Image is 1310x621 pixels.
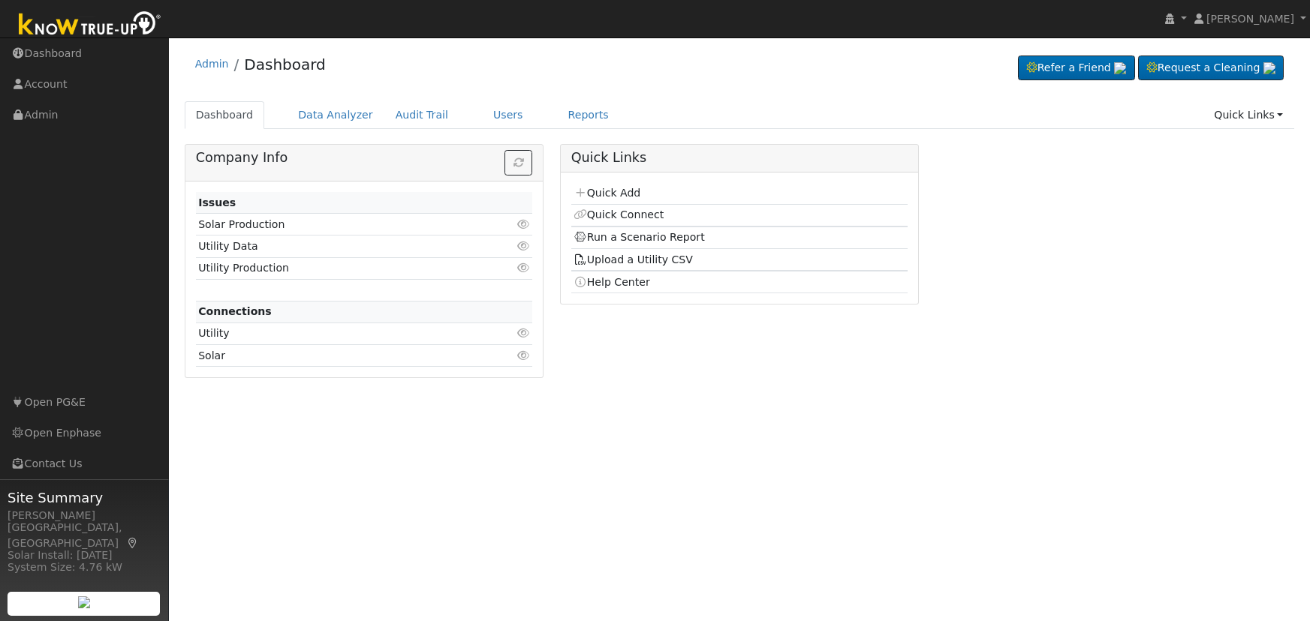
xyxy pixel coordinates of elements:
i: Click to view [516,328,530,338]
a: Reports [557,101,620,129]
td: Utility [196,322,478,344]
a: Quick Links [1203,101,1294,129]
a: Quick Add [574,187,640,199]
a: Request a Cleaning [1138,55,1284,81]
img: Know True-Up [11,8,169,42]
i: Click to view [516,219,530,229]
i: Click to view [516,350,530,361]
td: Utility Data [196,235,478,257]
a: Data Analyzer [287,101,384,129]
span: [PERSON_NAME] [1206,13,1294,25]
i: Click to view [516,262,530,273]
div: [PERSON_NAME] [8,508,161,523]
div: Solar Install: [DATE] [8,547,161,563]
a: Dashboard [185,101,265,129]
div: System Size: 4.76 kW [8,559,161,575]
a: Quick Connect [574,208,664,220]
a: Help Center [574,276,650,288]
a: Run a Scenario Report [574,231,705,243]
a: Refer a Friend [1018,55,1135,81]
strong: Connections [198,305,272,317]
img: retrieve [1263,62,1275,74]
td: Solar [196,345,478,367]
td: Solar Production [196,214,478,235]
a: Admin [195,58,229,70]
a: Upload a Utility CSV [574,253,693,265]
div: [GEOGRAPHIC_DATA], [GEOGRAPHIC_DATA] [8,520,161,551]
a: Map [126,537,140,549]
i: Click to view [516,241,530,251]
td: Utility Production [196,257,478,279]
span: Site Summary [8,487,161,508]
h5: Quick Links [571,150,908,166]
img: retrieve [1114,62,1126,74]
a: Audit Trail [384,101,459,129]
h5: Company Info [196,150,533,166]
strong: Issues [198,196,236,208]
a: Dashboard [244,55,326,73]
a: Users [482,101,535,129]
img: retrieve [78,596,90,608]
